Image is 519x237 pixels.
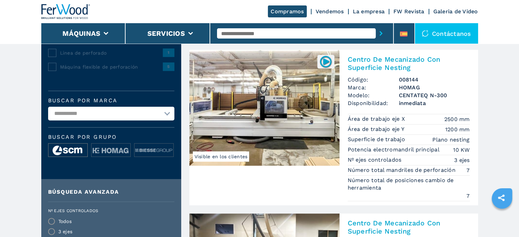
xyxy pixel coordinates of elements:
[189,50,340,166] img: Centro De Mecanizado Con Superficie Nesting HOMAG CENTATEQ N-300
[348,91,399,99] span: Modelo:
[348,115,407,123] p: Área de trabajo eje X
[48,98,174,103] label: Buscar por marca
[399,99,470,107] span: inmediata
[445,125,470,133] em: 1200 mm
[348,136,407,143] p: Superficie de trabajo
[60,63,163,70] span: Máquina flexible de perforación
[147,29,185,38] button: Servicios
[48,144,87,157] img: image
[319,55,332,68] img: 008144
[432,136,470,144] em: Plano nesting
[189,50,478,205] a: Centro De Mecanizado Con Superficie Nesting HOMAG CENTATEQ N-300Visible en los clientes008144Cent...
[399,91,470,99] h3: CENTATEQ N-300
[433,8,478,15] a: Galeria de Video
[193,151,249,162] span: Visible en los clientes
[454,156,470,164] em: 3 ejes
[348,177,470,192] p: Número total de posiciones cambio de herramienta
[316,8,344,15] a: Vendemos
[348,55,470,72] h2: Centro De Mecanizado Con Superficie Nesting
[134,144,173,157] img: image
[348,76,399,84] span: Código:
[422,30,429,37] img: Contáctanos
[60,49,163,56] span: Línea de perforado
[444,115,470,123] em: 2500 mm
[399,76,470,84] h3: 008144
[58,219,72,224] div: Todos
[48,189,174,195] div: Búsqueda avanzada
[41,4,90,19] img: Ferwood
[163,48,174,57] span: 1
[348,219,470,235] h2: Centro De Mecanizado Con Superficie Nesting
[399,84,470,91] h3: HOMAG
[493,189,510,206] a: sharethis
[348,146,442,153] p: Potencia electromandril principal
[348,125,406,133] p: Área de trabajo eje Y
[453,146,470,154] em: 10 KW
[268,5,306,17] a: Compramos
[353,8,385,15] a: La empresa
[48,209,170,213] label: Nº ejes controlados
[393,8,424,15] a: FW Revista
[348,156,403,164] p: Nº ejes controlados
[91,144,130,157] img: image
[466,166,470,174] em: 7
[348,166,458,174] p: Número total mandriles de perforación
[163,62,174,71] span: 5
[48,134,174,140] span: Buscar por grupo
[348,84,399,91] span: Marca:
[466,192,470,200] em: 7
[490,206,514,232] iframe: Chat
[62,29,100,38] button: Máquinas
[348,99,399,107] span: Disponibilidad:
[376,26,386,41] button: submit-button
[58,229,73,234] div: 3 ejes
[415,23,478,44] div: Contáctanos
